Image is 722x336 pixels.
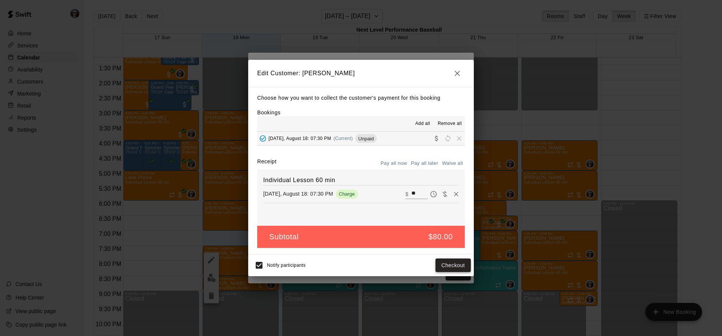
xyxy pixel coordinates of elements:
[405,190,408,198] p: $
[257,158,276,169] label: Receipt
[257,93,465,103] p: Choose how you want to collect the customer's payment for this booking
[263,190,333,198] p: [DATE], August 18: 07:30 PM
[257,133,268,144] button: Added - Collect Payment
[268,136,331,141] span: [DATE], August 18: 07:30 PM
[428,190,439,197] span: Pay later
[415,120,430,128] span: Add all
[336,191,358,197] span: Charge
[257,132,465,146] button: Added - Collect Payment[DATE], August 18: 07:30 PM(Current)UnpaidCollect paymentRescheduleRemove
[355,136,377,141] span: Unpaid
[435,258,471,272] button: Checkout
[450,189,462,200] button: Remove
[428,232,453,242] h5: $80.00
[379,158,409,169] button: Pay all now
[334,136,353,141] span: (Current)
[439,190,450,197] span: Waive payment
[409,158,440,169] button: Pay all later
[440,158,465,169] button: Waive all
[431,135,442,141] span: Collect payment
[411,118,435,130] button: Add all
[269,232,299,242] h5: Subtotal
[263,175,459,185] h6: Individual Lesson 60 min
[267,263,306,268] span: Notify participants
[248,60,474,87] h2: Edit Customer: [PERSON_NAME]
[257,109,281,116] label: Bookings
[454,135,465,141] span: Remove
[435,118,465,130] button: Remove all
[442,135,454,141] span: Reschedule
[438,120,462,128] span: Remove all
